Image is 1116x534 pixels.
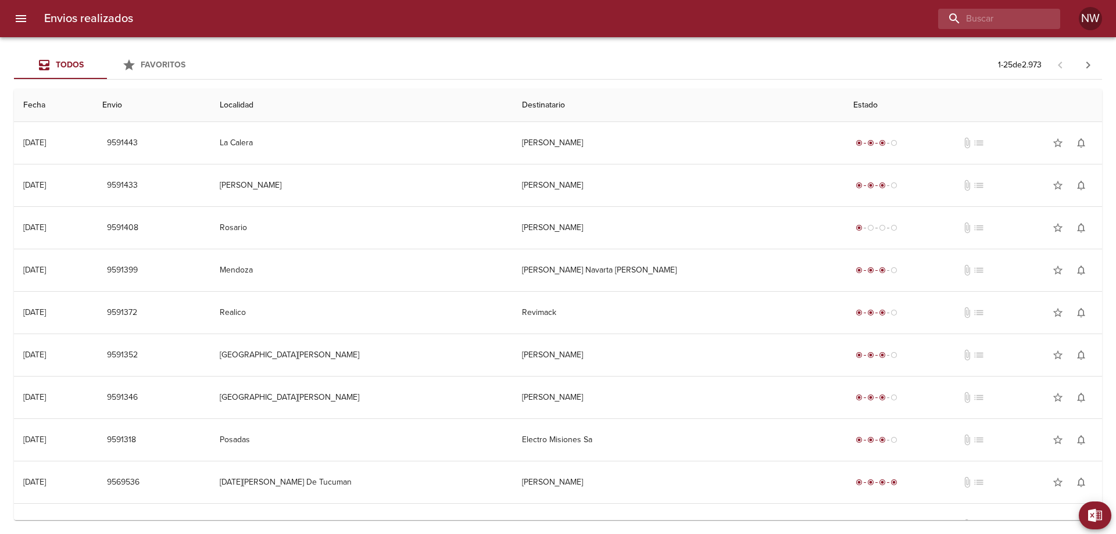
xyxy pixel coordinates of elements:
span: 9591399 [107,263,138,278]
span: No tiene pedido asociado [973,476,985,488]
td: [PERSON_NAME] [513,122,845,164]
th: Estado [844,89,1102,122]
button: Activar notificaciones [1069,259,1093,282]
div: Entregado [853,476,900,488]
span: radio_button_checked [879,309,886,316]
span: 9591433 [107,178,138,193]
button: 9591346 [102,387,142,408]
div: [DATE] [23,392,46,402]
td: [PERSON_NAME] Navarta [PERSON_NAME] [513,249,845,291]
button: 9591433 [102,175,142,196]
div: [DATE] [23,223,46,232]
span: radio_button_unchecked [890,352,897,359]
span: Favoritos [141,60,185,70]
span: No tiene documentos adjuntos [961,392,973,403]
span: radio_button_checked [867,139,874,146]
span: No tiene documentos adjuntos [961,434,973,446]
span: No tiene pedido asociado [973,519,985,531]
span: No tiene documentos adjuntos [961,264,973,276]
button: 9569536 [102,472,144,493]
button: Agregar a favoritos [1046,131,1069,155]
span: 9591352 [107,348,138,363]
div: Abrir información de usuario [1079,7,1102,30]
span: No tiene documentos adjuntos [961,307,973,318]
span: radio_button_checked [879,394,886,401]
span: notifications_none [1075,434,1087,446]
div: [DATE] [23,519,46,529]
button: 9591399 [102,260,142,281]
span: radio_button_checked [867,267,874,274]
span: radio_button_checked [856,267,863,274]
span: 9591346 [107,390,138,405]
span: notifications_none [1075,349,1087,361]
div: Generado [853,222,900,234]
span: No tiene pedido asociado [973,137,985,149]
button: Agregar a favoritos [1046,428,1069,451]
th: Localidad [210,89,512,122]
span: radio_button_checked [879,436,886,443]
p: 1 - 25 de 2.973 [998,59,1042,71]
button: Agregar a favoritos [1046,471,1069,494]
th: Destinatario [513,89,845,122]
span: 9569524 [107,518,139,532]
span: 9591443 [107,136,138,150]
div: En viaje [853,392,900,403]
span: radio_button_checked [867,479,874,486]
span: 9591372 [107,306,137,320]
span: radio_button_unchecked [890,436,897,443]
button: Agregar a favoritos [1046,174,1069,197]
span: radio_button_unchecked [890,139,897,146]
span: star_border [1052,392,1064,403]
span: No tiene documentos adjuntos [961,519,973,531]
button: 9591443 [102,132,142,154]
div: Tabs Envios [14,51,200,79]
span: No tiene pedido asociado [973,434,985,446]
button: Activar notificaciones [1069,471,1093,494]
button: menu [7,5,35,33]
td: La Calera [210,122,512,164]
td: [PERSON_NAME] [513,207,845,249]
span: notifications_none [1075,307,1087,318]
span: star_border [1052,519,1064,531]
span: radio_button_checked [856,436,863,443]
span: No tiene pedido asociado [973,264,985,276]
span: notifications_none [1075,180,1087,191]
span: star_border [1052,137,1064,149]
td: [GEOGRAPHIC_DATA][PERSON_NAME] [210,377,512,418]
span: radio_button_checked [879,182,886,189]
div: En viaje [853,349,900,361]
span: radio_button_unchecked [890,394,897,401]
th: Fecha [14,89,93,122]
span: radio_button_checked [856,352,863,359]
button: Agregar a favoritos [1046,343,1069,367]
button: Activar notificaciones [1069,386,1093,409]
span: star_border [1052,434,1064,446]
button: 9591352 [102,345,142,366]
div: [DATE] [23,138,46,148]
span: radio_button_unchecked [890,182,897,189]
td: Realico [210,292,512,334]
button: Agregar a favoritos [1046,301,1069,324]
button: Activar notificaciones [1069,216,1093,239]
span: No tiene documentos adjuntos [961,222,973,234]
span: radio_button_unchecked [890,309,897,316]
button: Activar notificaciones [1069,343,1093,367]
div: [DATE] [23,350,46,360]
span: radio_button_unchecked [879,224,886,231]
span: Todos [56,60,84,70]
button: Exportar Excel [1079,501,1111,529]
span: radio_button_checked [890,479,897,486]
div: En viaje [853,264,900,276]
div: En viaje [853,307,900,318]
span: notifications_none [1075,392,1087,403]
button: 9591372 [102,302,142,324]
h6: Envios realizados [44,9,133,28]
td: [PERSON_NAME] [513,461,845,503]
td: Revimack [513,292,845,334]
button: Activar notificaciones [1069,131,1093,155]
input: buscar [938,9,1040,29]
span: Pagina anterior [1046,59,1074,70]
span: notifications_none [1075,519,1087,531]
td: [GEOGRAPHIC_DATA][PERSON_NAME] [210,334,512,376]
div: [DATE] [23,265,46,275]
